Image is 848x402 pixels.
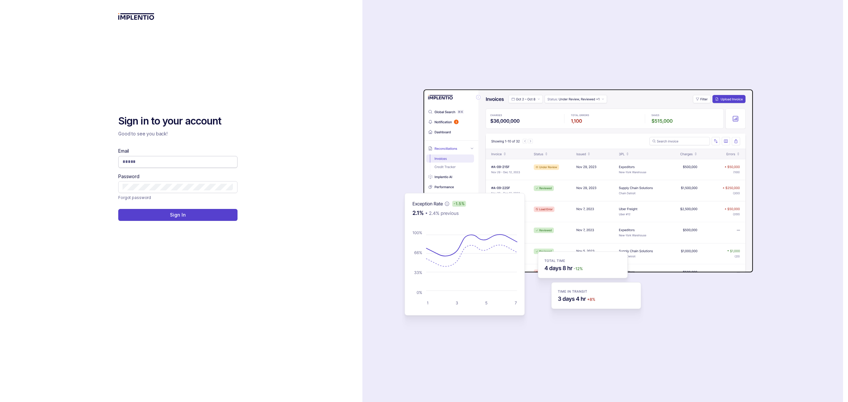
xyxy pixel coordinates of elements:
img: signin-background.svg [381,69,755,333]
img: logo [118,13,154,20]
button: Sign In [118,209,238,221]
p: Forgot password [118,194,151,201]
p: Good to see you back! [118,130,238,137]
p: Sign In [170,212,185,218]
label: Email [118,148,129,154]
label: Password [118,173,139,180]
h2: Sign in to your account [118,115,238,128]
a: Link Forgot password [118,194,151,201]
